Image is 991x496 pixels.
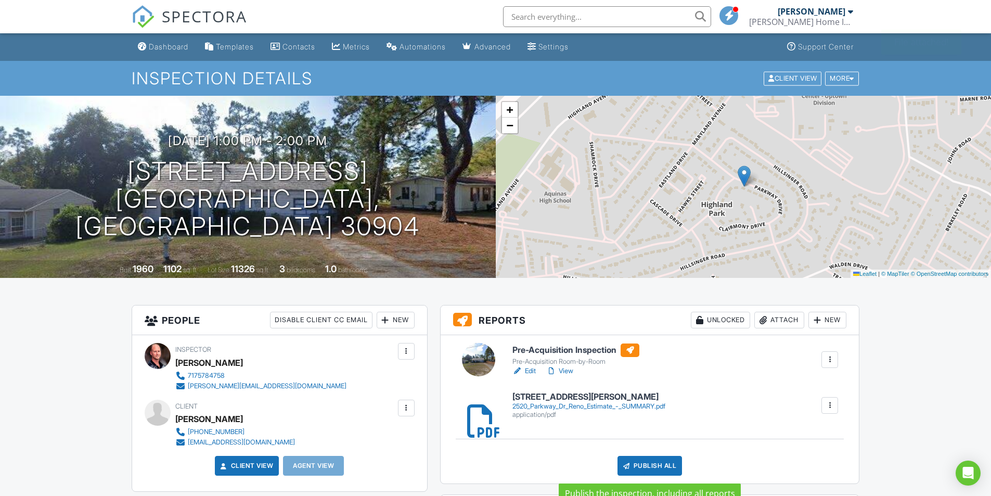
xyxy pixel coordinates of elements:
[282,42,315,51] div: Contacts
[691,312,750,328] div: Unlocked
[617,456,683,476] div: Publish All
[911,271,988,277] a: © OpenStreetMap contributors
[502,102,518,118] a: Zoom in
[188,382,346,390] div: [PERSON_NAME][EMAIL_ADDRESS][DOMAIN_NAME]
[458,37,515,57] a: Advanced
[808,312,846,328] div: New
[512,392,665,402] h6: [STREET_ADDRESS][PERSON_NAME]
[163,263,182,274] div: 1102
[188,438,295,447] div: [EMAIL_ADDRESS][DOMAIN_NAME]
[279,263,285,274] div: 3
[546,366,573,376] a: View
[778,6,845,17] div: [PERSON_NAME]
[287,266,315,274] span: bedrooms
[512,411,665,419] div: application/pdf
[881,271,909,277] a: © MapTiler
[132,69,860,87] h1: Inspection Details
[134,37,192,57] a: Dashboard
[183,266,198,274] span: sq. ft.
[512,392,665,419] a: [STREET_ADDRESS][PERSON_NAME] 2520_Parkway_Dr_Reno_Estimate_-_SUMMARY.pdf application/pdf
[503,6,711,27] input: Search everything...
[188,428,244,436] div: [PHONE_NUMBER]
[132,306,427,335] h3: People
[763,74,824,82] a: Client View
[506,103,513,116] span: +
[853,271,877,277] a: Leaflet
[956,461,981,486] div: Open Intercom Messenger
[175,411,243,427] div: [PERSON_NAME]
[764,71,821,85] div: Client View
[266,37,319,57] a: Contacts
[512,402,665,411] div: 2520_Parkway_Dr_Reno_Estimate_-_SUMMARY.pdf
[132,14,247,36] a: SPECTORA
[162,5,247,27] span: SPECTORA
[231,263,255,274] div: 11326
[175,346,211,353] span: Inspector
[201,37,258,57] a: Templates
[538,42,569,51] div: Settings
[120,266,131,274] span: Built
[175,402,198,410] span: Client
[474,42,511,51] div: Advanced
[175,437,295,448] a: [EMAIL_ADDRESS][DOMAIN_NAME]
[400,42,446,51] div: Automations
[512,358,639,366] div: Pre-Acquisition Room-by-Room
[512,344,639,366] a: Pre-Acquisition Inspection Pre-Acquisition Room-by-Room
[149,42,188,51] div: Dashboard
[133,263,153,274] div: 1960
[17,158,479,240] h1: [STREET_ADDRESS] [GEOGRAPHIC_DATA], [GEOGRAPHIC_DATA] 30904
[175,355,243,371] div: [PERSON_NAME]
[738,166,751,187] img: Marker
[441,306,859,335] h3: Reports
[175,381,346,391] a: [PERSON_NAME][EMAIL_ADDRESS][DOMAIN_NAME]
[377,312,415,328] div: New
[502,118,518,133] a: Zoom out
[523,37,573,57] a: Settings
[218,461,274,471] a: Client View
[506,119,513,132] span: −
[175,371,346,381] a: 7175784758
[512,366,536,376] a: Edit
[216,42,254,51] div: Templates
[256,266,269,274] span: sq.ft.
[754,312,804,328] div: Attach
[783,37,858,57] a: Support Center
[878,271,880,277] span: |
[270,312,372,328] div: Disable Client CC Email
[132,5,155,28] img: The Best Home Inspection Software - Spectora
[188,372,225,380] div: 7175784758
[175,427,295,437] a: [PHONE_NUMBER]
[328,37,374,57] a: Metrics
[749,17,853,27] div: Herbst Home Inspections, LLC
[798,42,854,51] div: Support Center
[512,344,639,357] h6: Pre-Acquisition Inspection
[338,266,368,274] span: bathrooms
[168,134,327,148] h3: [DATE] 1:00 pm - 2:00 pm
[382,37,450,57] a: Automations (Basic)
[825,71,859,85] div: More
[343,42,370,51] div: Metrics
[208,266,229,274] span: Lot Size
[881,30,961,55] div: File attached!
[325,263,337,274] div: 1.0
